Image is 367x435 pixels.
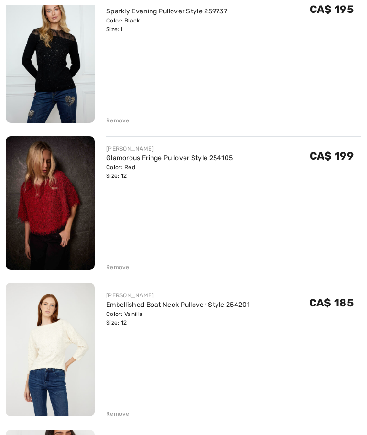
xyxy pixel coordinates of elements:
[106,291,250,300] div: [PERSON_NAME]
[309,296,354,309] span: CA$ 185
[106,310,250,327] div: Color: Vanilla Size: 12
[106,116,130,125] div: Remove
[6,283,95,416] img: Embellished Boat Neck Pullover Style 254201
[6,136,95,270] img: Glamorous Fringe Pullover Style 254105
[106,7,227,15] a: Sparkly Evening Pullover Style 259737
[106,163,233,180] div: Color: Red Size: 12
[106,144,233,153] div: [PERSON_NAME]
[106,410,130,418] div: Remove
[106,263,130,272] div: Remove
[310,150,354,163] span: CA$ 199
[106,154,233,162] a: Glamorous Fringe Pullover Style 254105
[310,3,354,16] span: CA$ 195
[106,16,227,33] div: Color: Black Size: L
[106,301,250,309] a: Embellished Boat Neck Pullover Style 254201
